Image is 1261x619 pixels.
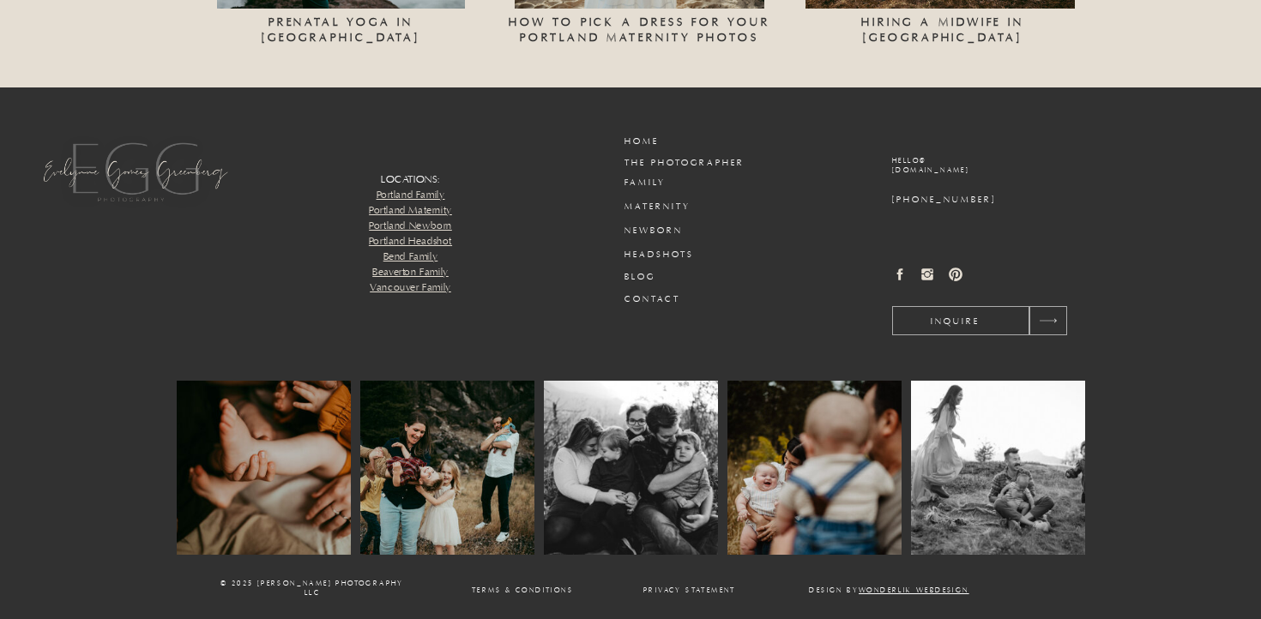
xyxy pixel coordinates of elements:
a: Home [624,135,707,148]
img: evelynne-gomes-greenberg (6 of 6)-2 [911,381,1085,555]
a: HOW TO PICK A DRESS FOR YOURPORTLAND MATERNITY PHOTOS [485,15,794,71]
p: © 2025 [PERSON_NAME] PHOTOGRAPHY llc [219,580,406,606]
a: Portland Family [377,189,445,201]
img: evelynne gomes greenberg (54 of 73) [360,381,534,555]
a: Bend Family [383,250,438,263]
a: Contact [624,293,707,306]
a: Vancouver Family [370,281,451,294]
a: headshots [624,249,707,261]
p: Design by [802,586,976,592]
a: Portland Maternity [369,204,452,217]
a: Privacy Statement [640,586,739,592]
a: prenATAL YOGA in [GEOGRAPHIC_DATA] [186,15,496,28]
h3: hello@ [DOMAIN_NAME] [892,157,1102,183]
a: Blog [624,271,707,284]
a: Portland Newborn [369,219,452,232]
a: wonderlik webdesign [859,586,969,595]
a: [PHONE_NUMBER] [892,194,1102,207]
img: evelynne gomes greenberg (20 of 73) [177,381,351,555]
a: hello@[DOMAIN_NAME] [892,157,1102,183]
a: Beaverton Family [372,266,449,279]
b: HOW TO PICK A DRESS FOR YOUR PORTLAND MATERNITY PHOTOS [509,15,769,45]
img: evelynne gomes greenberg (43 of 73) [544,381,718,555]
a: maternity [624,201,707,213]
a: HIRING A MIDWIFE IN [GEOGRAPHIC_DATA] [811,15,1075,28]
a: inquire [892,316,1018,326]
img: evelynne gomes greenberg (70 of 73) [727,381,902,555]
p: LOCATIONS: [248,172,573,306]
a: Portland Headshot [369,235,452,248]
a: Terms & conditions [468,586,577,592]
b: HIRING A MIDWIFE IN [GEOGRAPHIC_DATA] [861,15,1024,45]
b: prenATAL YOGA in [GEOGRAPHIC_DATA] [262,15,420,45]
a: family [624,177,707,189]
a: newborn [624,225,707,237]
a: the photographer [624,157,771,170]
